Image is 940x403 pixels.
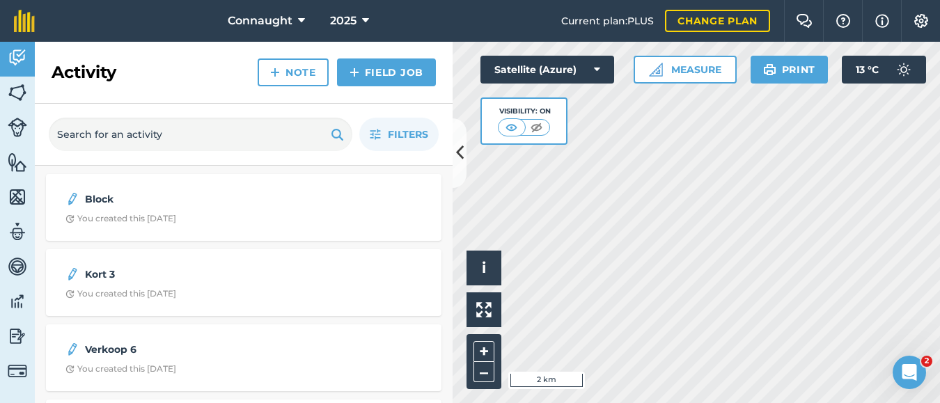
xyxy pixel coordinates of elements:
img: svg+xml;base64,PD94bWwgdmVyc2lvbj0iMS4wIiBlbmNvZGluZz0idXRmLTgiPz4KPCEtLSBHZW5lcmF0b3I6IEFkb2JlIE... [890,56,918,84]
strong: Block [85,191,306,207]
img: Ruler icon [649,63,663,77]
span: 2 [921,356,932,367]
span: Connaught [228,13,292,29]
button: Measure [634,56,737,84]
img: svg+xml;base64,PD94bWwgdmVyc2lvbj0iMS4wIiBlbmNvZGluZz0idXRmLTgiPz4KPCEtLSBHZW5lcmF0b3I6IEFkb2JlIE... [65,191,79,207]
img: fieldmargin Logo [14,10,35,32]
img: Two speech bubbles overlapping with the left bubble in the forefront [796,14,813,28]
img: Clock with arrow pointing clockwise [65,365,75,374]
strong: Verkoop 6 [85,342,306,357]
img: svg+xml;base64,PD94bWwgdmVyc2lvbj0iMS4wIiBlbmNvZGluZz0idXRmLTgiPz4KPCEtLSBHZW5lcmF0b3I6IEFkb2JlIE... [8,361,27,381]
img: svg+xml;base64,PD94bWwgdmVyc2lvbj0iMS4wIiBlbmNvZGluZz0idXRmLTgiPz4KPCEtLSBHZW5lcmF0b3I6IEFkb2JlIE... [65,341,79,358]
h2: Activity [52,61,116,84]
img: svg+xml;base64,PHN2ZyB4bWxucz0iaHR0cDovL3d3dy53My5vcmcvMjAwMC9zdmciIHdpZHRoPSI1MCIgaGVpZ2h0PSI0MC... [528,120,545,134]
img: svg+xml;base64,PHN2ZyB4bWxucz0iaHR0cDovL3d3dy53My5vcmcvMjAwMC9zdmciIHdpZHRoPSI1MCIgaGVpZ2h0PSI0MC... [503,120,520,134]
img: svg+xml;base64,PD94bWwgdmVyc2lvbj0iMS4wIiBlbmNvZGluZz0idXRmLTgiPz4KPCEtLSBHZW5lcmF0b3I6IEFkb2JlIE... [8,256,27,277]
button: – [473,362,494,382]
strong: Kort 3 [85,267,306,282]
a: Note [258,58,329,86]
img: svg+xml;base64,PD94bWwgdmVyc2lvbj0iMS4wIiBlbmNvZGluZz0idXRmLTgiPz4KPCEtLSBHZW5lcmF0b3I6IEFkb2JlIE... [8,291,27,312]
img: svg+xml;base64,PHN2ZyB4bWxucz0iaHR0cDovL3d3dy53My5vcmcvMjAwMC9zdmciIHdpZHRoPSIxOSIgaGVpZ2h0PSIyNC... [763,61,776,78]
iframe: Intercom live chat [893,356,926,389]
img: svg+xml;base64,PD94bWwgdmVyc2lvbj0iMS4wIiBlbmNvZGluZz0idXRmLTgiPz4KPCEtLSBHZW5lcmF0b3I6IEFkb2JlIE... [8,118,27,137]
input: Search for an activity [49,118,352,151]
button: i [467,251,501,285]
span: 2025 [330,13,357,29]
a: Field Job [337,58,436,86]
a: Kort 3Clock with arrow pointing clockwiseYou created this [DATE] [54,258,433,308]
span: 13 ° C [856,56,879,84]
a: Verkoop 6Clock with arrow pointing clockwiseYou created this [DATE] [54,333,433,383]
img: Clock with arrow pointing clockwise [65,290,75,299]
a: Change plan [665,10,770,32]
button: Print [751,56,829,84]
img: svg+xml;base64,PHN2ZyB4bWxucz0iaHR0cDovL3d3dy53My5vcmcvMjAwMC9zdmciIHdpZHRoPSIxNyIgaGVpZ2h0PSIxNy... [875,13,889,29]
img: svg+xml;base64,PHN2ZyB4bWxucz0iaHR0cDovL3d3dy53My5vcmcvMjAwMC9zdmciIHdpZHRoPSI1NiIgaGVpZ2h0PSI2MC... [8,152,27,173]
img: svg+xml;base64,PHN2ZyB4bWxucz0iaHR0cDovL3d3dy53My5vcmcvMjAwMC9zdmciIHdpZHRoPSI1NiIgaGVpZ2h0PSI2MC... [8,82,27,103]
img: svg+xml;base64,PHN2ZyB4bWxucz0iaHR0cDovL3d3dy53My5vcmcvMjAwMC9zdmciIHdpZHRoPSIxOSIgaGVpZ2h0PSIyNC... [331,126,344,143]
img: svg+xml;base64,PHN2ZyB4bWxucz0iaHR0cDovL3d3dy53My5vcmcvMjAwMC9zdmciIHdpZHRoPSIxNCIgaGVpZ2h0PSIyNC... [350,64,359,81]
img: svg+xml;base64,PHN2ZyB4bWxucz0iaHR0cDovL3d3dy53My5vcmcvMjAwMC9zdmciIHdpZHRoPSI1NiIgaGVpZ2h0PSI2MC... [8,187,27,207]
div: You created this [DATE] [65,288,176,299]
img: A cog icon [913,14,930,28]
img: svg+xml;base64,PD94bWwgdmVyc2lvbj0iMS4wIiBlbmNvZGluZz0idXRmLTgiPz4KPCEtLSBHZW5lcmF0b3I6IEFkb2JlIE... [8,221,27,242]
img: svg+xml;base64,PD94bWwgdmVyc2lvbj0iMS4wIiBlbmNvZGluZz0idXRmLTgiPz4KPCEtLSBHZW5lcmF0b3I6IEFkb2JlIE... [8,326,27,347]
img: svg+xml;base64,PD94bWwgdmVyc2lvbj0iMS4wIiBlbmNvZGluZz0idXRmLTgiPz4KPCEtLSBHZW5lcmF0b3I6IEFkb2JlIE... [65,266,79,283]
span: i [482,259,486,276]
div: You created this [DATE] [65,363,176,374]
button: + [473,341,494,362]
img: svg+xml;base64,PD94bWwgdmVyc2lvbj0iMS4wIiBlbmNvZGluZz0idXRmLTgiPz4KPCEtLSBHZW5lcmF0b3I6IEFkb2JlIE... [8,47,27,68]
img: Clock with arrow pointing clockwise [65,214,75,223]
img: svg+xml;base64,PHN2ZyB4bWxucz0iaHR0cDovL3d3dy53My5vcmcvMjAwMC9zdmciIHdpZHRoPSIxNCIgaGVpZ2h0PSIyNC... [270,64,280,81]
div: Visibility: On [498,106,551,117]
img: Four arrows, one pointing top left, one top right, one bottom right and the last bottom left [476,302,492,317]
span: Filters [388,127,428,142]
span: Current plan : PLUS [561,13,654,29]
div: You created this [DATE] [65,213,176,224]
button: 13 °C [842,56,926,84]
button: Satellite (Azure) [480,56,614,84]
img: A question mark icon [835,14,852,28]
button: Filters [359,118,439,151]
a: BlockClock with arrow pointing clockwiseYou created this [DATE] [54,182,433,232]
